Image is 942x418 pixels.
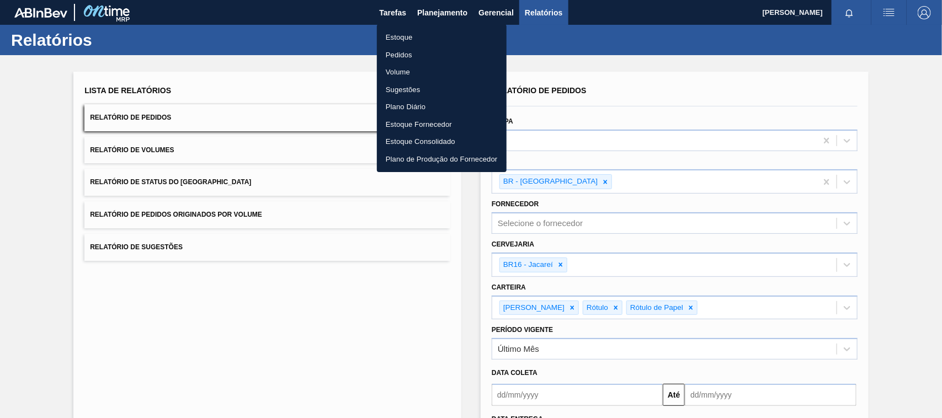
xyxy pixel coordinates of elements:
a: Plano Diário [377,98,507,116]
a: Sugestões [377,81,507,99]
a: Pedidos [377,46,507,64]
a: Volume [377,63,507,81]
a: Estoque Fornecedor [377,116,507,133]
a: Estoque [377,29,507,46]
a: Plano de Produção do Fornecedor [377,151,507,168]
a: Estoque Consolidado [377,133,507,151]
